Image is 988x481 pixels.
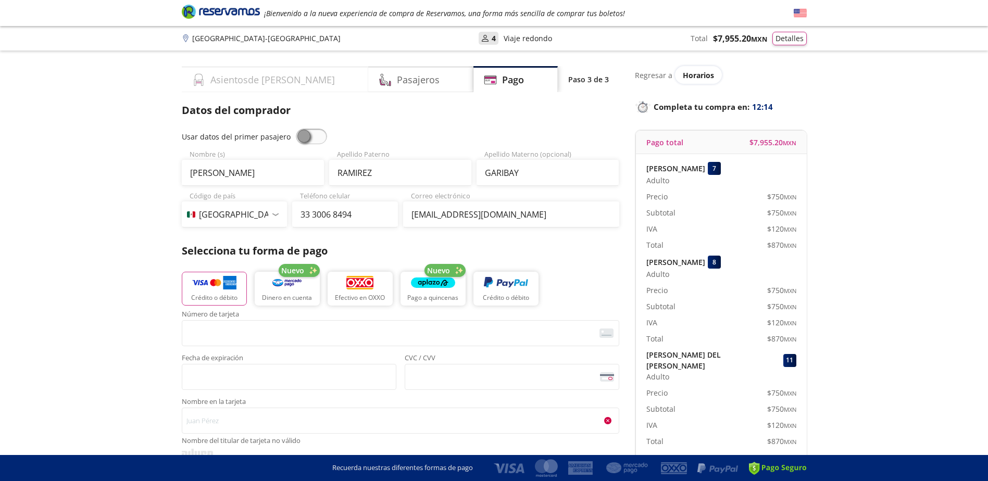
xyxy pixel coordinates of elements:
[767,387,796,398] span: $ 750
[427,265,450,276] span: Nuevo
[182,408,619,434] input: Nombre en la tarjetafield_errorNombre del titular de tarjeta no válido
[182,398,619,408] span: Nombre en la tarjeta
[646,175,669,186] span: Adulto
[262,293,312,302] p: Dinero en cuenta
[182,160,324,186] input: Nombre (s)
[191,293,237,302] p: Crédito o débito
[635,99,807,114] p: Completa tu compra en :
[182,436,619,446] span: Nombre del titular de tarjeta no válido
[182,311,619,320] span: Número de tarjeta
[407,293,458,302] p: Pago a quincenas
[328,272,393,306] button: Efectivo en OXXO
[502,73,524,87] h4: Pago
[182,243,619,259] p: Selecciona tu forma de pago
[409,367,615,387] iframe: Iframe del código de seguridad de la tarjeta asegurada
[599,328,614,338] img: card
[646,207,676,218] p: Subtotal
[767,285,796,296] span: $ 750
[767,436,796,447] span: $ 870
[784,335,796,343] small: MXN
[646,285,668,296] p: Precio
[767,207,796,218] span: $ 750
[182,272,247,306] button: Crédito o débito
[646,223,657,234] p: IVA
[783,139,796,147] small: MXN
[767,317,796,328] span: $ 120
[397,73,440,87] h4: Pasajeros
[405,355,619,364] span: CVC / CVV
[186,323,615,343] iframe: Iframe del número de tarjeta asegurada
[182,4,260,22] a: Brand Logo
[691,33,708,44] p: Total
[329,160,471,186] input: Apellido Paterno
[646,349,781,371] p: [PERSON_NAME] DEL [PERSON_NAME]
[635,66,807,84] div: Regresar a ver horarios
[646,163,705,174] p: [PERSON_NAME]
[483,293,529,302] p: Crédito o débito
[713,32,767,45] span: $ 7,955.20
[473,272,539,306] button: Crédito o débito
[767,191,796,202] span: $ 750
[182,449,213,459] img: svg+xml;base64,PD94bWwgdmVyc2lvbj0iMS4wIiBlbmNvZGluZz0iVVRGLTgiPz4KPHN2ZyB3aWR0aD0iMzk2cHgiIGhlaW...
[783,354,796,367] div: 11
[182,132,291,142] span: Usar datos del primer pasajero
[264,8,625,18] em: ¡Bienvenido a la nueva experiencia de compra de Reservamos, una forma más sencilla de comprar tus...
[784,209,796,217] small: MXN
[635,70,672,81] p: Regresar a
[772,32,807,45] button: Detalles
[767,223,796,234] span: $ 120
[646,269,669,280] span: Adulto
[210,73,335,87] h4: Asientos de [PERSON_NAME]
[403,201,619,227] input: Correo electrónico
[784,389,796,397] small: MXN
[784,422,796,429] small: MXN
[477,160,619,186] input: Apellido Materno (opcional)
[281,265,304,276] span: Nuevo
[646,191,668,202] p: Precio
[182,103,619,118] p: Datos del comprador
[492,33,496,44] p: 4
[646,317,657,328] p: IVA
[784,242,796,249] small: MXN
[794,7,807,20] button: English
[708,256,721,269] div: 8
[767,420,796,431] span: $ 120
[255,272,320,306] button: Dinero en cuenta
[646,333,664,344] p: Total
[646,403,676,414] p: Subtotal
[784,406,796,413] small: MXN
[767,301,796,312] span: $ 750
[186,367,392,387] iframe: Iframe de la fecha de caducidad de la tarjeta asegurada
[187,211,195,218] img: MX
[708,162,721,175] div: 7
[784,303,796,311] small: MXN
[646,371,669,382] span: Adulto
[335,293,385,302] p: Efectivo en OXXO
[767,333,796,344] span: $ 870
[182,355,396,364] span: Fecha de expiración
[646,387,668,398] p: Precio
[784,438,796,446] small: MXN
[568,74,609,85] p: Paso 3 de 3
[646,301,676,312] p: Subtotal
[784,193,796,201] small: MXN
[192,33,341,44] p: [GEOGRAPHIC_DATA] - [GEOGRAPHIC_DATA]
[504,33,552,44] p: Viaje redondo
[292,201,398,227] input: Teléfono celular
[401,272,466,306] button: Pago a quincenas
[182,4,260,19] i: Brand Logo
[646,436,664,447] p: Total
[767,403,796,414] span: $ 750
[752,101,773,113] span: 12:14
[332,463,473,473] p: Recuerda nuestras diferentes formas de pago
[646,137,683,148] p: Pago total
[749,137,796,148] span: $ 7,955.20
[646,452,781,474] p: [PERSON_NAME] DEL [PERSON_NAME]
[646,420,657,431] p: IVA
[784,319,796,327] small: MXN
[683,70,714,80] span: Horarios
[604,416,612,425] img: field_error
[646,239,664,250] p: Total
[784,287,796,295] small: MXN
[767,239,796,250] span: $ 870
